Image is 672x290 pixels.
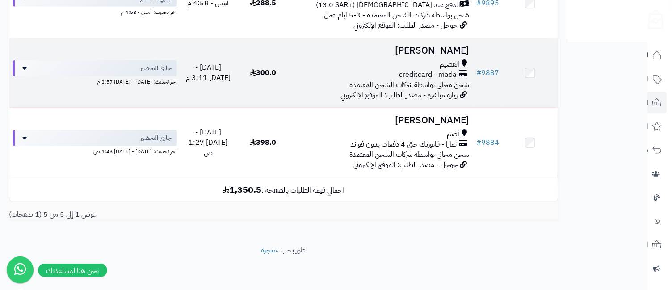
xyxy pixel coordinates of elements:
h3: [PERSON_NAME] [294,115,470,126]
td: اجمالي قيمة الطلبات بالصفحة : [9,178,558,202]
div: اخر تحديث: [DATE] - [DATE] 1:46 ص [13,146,177,156]
span: زيارة مباشرة - مصدر الطلب: الموقع الإلكتروني [340,90,458,101]
span: جاري التحضير [140,134,172,143]
span: جوجل - مصدر الطلب: الموقع الإلكتروني [353,160,458,170]
b: 1,350.5 [223,183,261,196]
span: 398.0 [250,137,276,148]
div: اخر تحديث: [DATE] - [DATE] 3:57 م [13,76,177,86]
span: # [476,67,481,78]
h3: [PERSON_NAME] [294,46,470,56]
span: شحن مجاني بواسطة شركات الشحن المعتمدة [349,80,469,90]
img: logo [642,7,664,29]
a: #9884 [476,137,499,148]
span: تمارا - فاتورتك حتى 4 دفعات بدون فوائد [350,139,457,150]
span: شحن مجاني بواسطة شركات الشحن المعتمدة [349,149,469,160]
span: [DATE] - [DATE] 1:27 ص [189,127,227,158]
span: القصيم [440,59,459,70]
span: [DATE] - [DATE] 3:11 م [186,62,231,83]
span: جاري التحضير [140,64,172,73]
span: creditcard - mada [399,70,457,80]
span: أضم [447,129,459,139]
span: 300.0 [250,67,276,78]
span: جوجل - مصدر الطلب: الموقع الإلكتروني [353,20,458,31]
div: اخر تحديث: أمس - 4:58 م [13,7,177,16]
a: #9887 [476,67,499,78]
div: عرض 1 إلى 5 من 5 (1 صفحات) [2,210,284,220]
span: # [476,137,481,148]
a: متجرة [261,245,277,256]
span: شحن بواسطة شركات الشحن المعتمدة - 3-5 ايام عمل [324,10,469,21]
